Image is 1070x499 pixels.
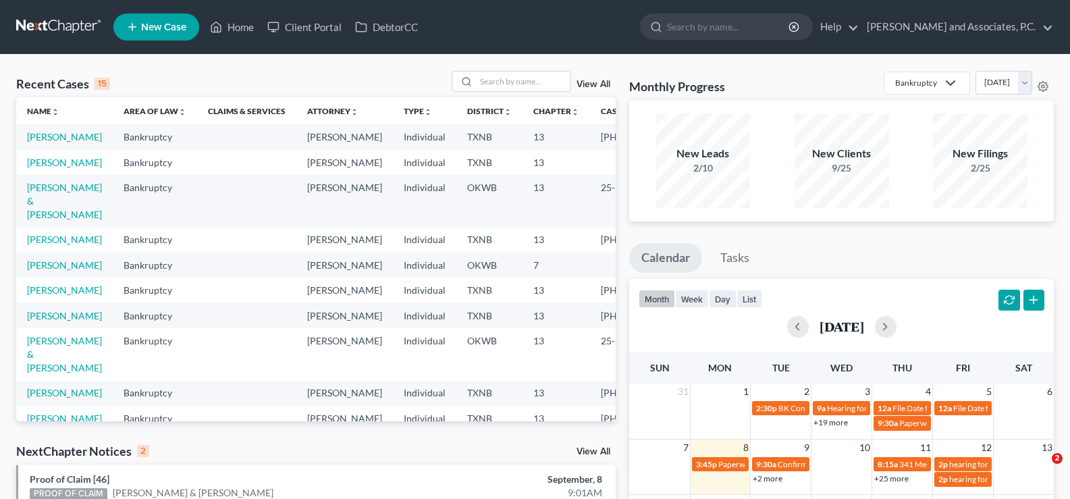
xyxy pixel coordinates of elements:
[113,175,197,227] td: Bankruptcy
[772,362,790,373] span: Tue
[16,76,110,92] div: Recent Cases
[393,328,456,380] td: Individual
[27,259,102,271] a: [PERSON_NAME]
[456,381,523,406] td: TXNB
[590,328,695,380] td: 25-12271
[393,303,456,328] td: Individual
[919,440,932,456] span: 11
[456,328,523,380] td: OKWB
[938,459,948,469] span: 2p
[467,106,512,116] a: Districtunfold_more
[590,124,695,149] td: [PHONE_NUMBER]
[296,303,393,328] td: [PERSON_NAME]
[878,459,898,469] span: 8:15a
[393,381,456,406] td: Individual
[113,124,197,149] td: Bankruptcy
[803,440,811,456] span: 9
[296,124,393,149] td: [PERSON_NAME]
[629,243,702,273] a: Calendar
[456,406,523,431] td: TXNB
[718,459,924,469] span: Paperwork appt for [PERSON_NAME] & [PERSON_NAME]
[27,335,102,373] a: [PERSON_NAME] & [PERSON_NAME]
[523,150,590,175] td: 13
[27,387,102,398] a: [PERSON_NAME]
[601,106,644,116] a: Case Nounfold_more
[899,418,1033,428] span: Paperwork appt for [PERSON_NAME]
[650,362,670,373] span: Sun
[590,303,695,328] td: [PHONE_NUMBER]
[742,440,750,456] span: 8
[571,108,579,116] i: unfold_more
[827,403,932,413] span: Hearing for [PERSON_NAME]
[296,253,393,278] td: [PERSON_NAME]
[523,328,590,380] td: 13
[393,278,456,303] td: Individual
[629,78,725,95] h3: Monthly Progress
[753,473,782,483] a: +2 more
[137,445,149,457] div: 2
[456,228,523,253] td: TXNB
[296,150,393,175] td: [PERSON_NAME]
[590,406,695,431] td: [PHONE_NUMBER]
[924,384,932,400] span: 4
[523,228,590,253] td: 13
[393,228,456,253] td: Individual
[756,403,777,413] span: 2:30p
[456,175,523,227] td: OKWB
[1046,384,1054,400] span: 6
[27,310,102,321] a: [PERSON_NAME]
[696,459,717,469] span: 3:45p
[874,473,909,483] a: +25 more
[523,278,590,303] td: 13
[656,161,750,175] div: 2/10
[956,362,970,373] span: Fri
[178,108,186,116] i: unfold_more
[51,108,59,116] i: unfold_more
[682,440,690,456] span: 7
[30,473,109,485] a: Proof of Claim [46]
[817,403,826,413] span: 9a
[863,384,872,400] span: 3
[307,106,358,116] a: Attorneyunfold_more
[676,384,690,400] span: 31
[737,290,762,308] button: list
[590,228,695,253] td: [PHONE_NUMBER]
[1052,453,1063,464] span: 2
[404,106,432,116] a: Typeunfold_more
[778,459,1002,469] span: Confirmation hearing for [PERSON_NAME] & [PERSON_NAME]
[878,403,891,413] span: 12a
[590,381,695,406] td: [PHONE_NUMBER]
[895,77,937,88] div: Bankruptcy
[27,106,59,116] a: Nameunfold_more
[985,384,993,400] span: 5
[296,381,393,406] td: [PERSON_NAME]
[504,108,512,116] i: unfold_more
[860,15,1053,39] a: [PERSON_NAME] and Associates, P.C.
[113,150,197,175] td: Bankruptcy
[27,284,102,296] a: [PERSON_NAME]
[523,124,590,149] td: 13
[1040,440,1054,456] span: 13
[421,473,602,486] div: September, 8
[203,15,261,39] a: Home
[424,108,432,116] i: unfold_more
[708,243,761,273] a: Tasks
[933,146,1027,161] div: New Filings
[16,443,149,459] div: NextChapter Notices
[456,150,523,175] td: TXNB
[456,124,523,149] td: TXNB
[953,403,1061,413] span: File Date for [PERSON_NAME]
[577,447,610,456] a: View All
[523,406,590,431] td: 13
[141,22,186,32] span: New Case
[778,403,967,413] span: BK Consult for [PERSON_NAME] & [PERSON_NAME]
[933,161,1027,175] div: 2/25
[113,381,197,406] td: Bankruptcy
[878,418,898,428] span: 9:30a
[590,278,695,303] td: [PHONE_NUMBER]
[27,182,102,220] a: [PERSON_NAME] & [PERSON_NAME]
[27,131,102,142] a: [PERSON_NAME]
[296,278,393,303] td: [PERSON_NAME]
[577,80,610,89] a: View All
[393,175,456,227] td: Individual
